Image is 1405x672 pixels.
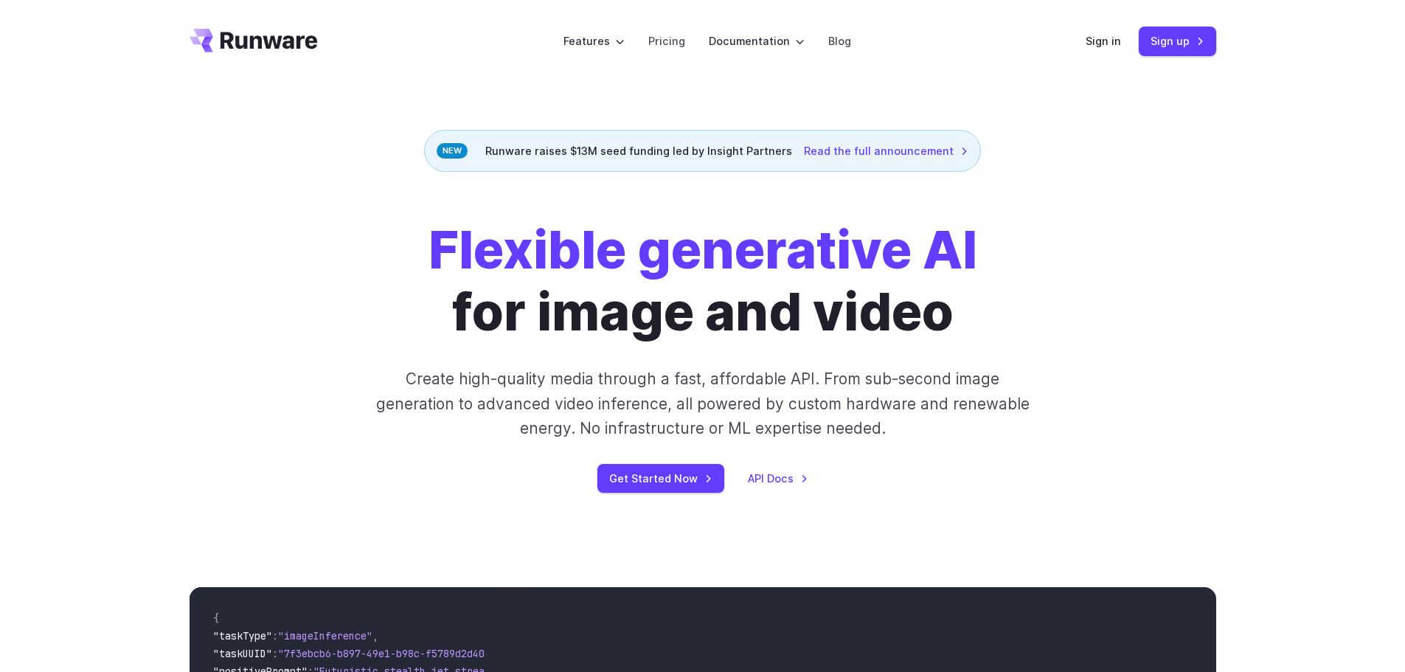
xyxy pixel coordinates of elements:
a: Go to / [190,29,318,52]
span: "taskUUID" [213,647,272,660]
span: : [272,647,278,660]
a: Get Started Now [597,464,724,493]
a: Pricing [648,32,685,49]
label: Documentation [709,32,805,49]
span: { [213,612,219,625]
strong: Flexible generative AI [429,218,977,281]
a: Sign in [1086,32,1121,49]
span: , [372,629,378,642]
span: "imageInference" [278,629,372,642]
div: Runware raises $13M seed funding led by Insight Partners [424,130,981,172]
a: Blog [828,32,851,49]
span: "taskType" [213,629,272,642]
a: API Docs [748,470,808,487]
span: : [272,629,278,642]
a: Sign up [1139,27,1216,55]
span: "7f3ebcb6-b897-49e1-b98c-f5789d2d40d7" [278,647,502,660]
p: Create high-quality media through a fast, affordable API. From sub-second image generation to adv... [374,367,1031,440]
h1: for image and video [429,219,977,343]
a: Read the full announcement [804,142,968,159]
label: Features [563,32,625,49]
